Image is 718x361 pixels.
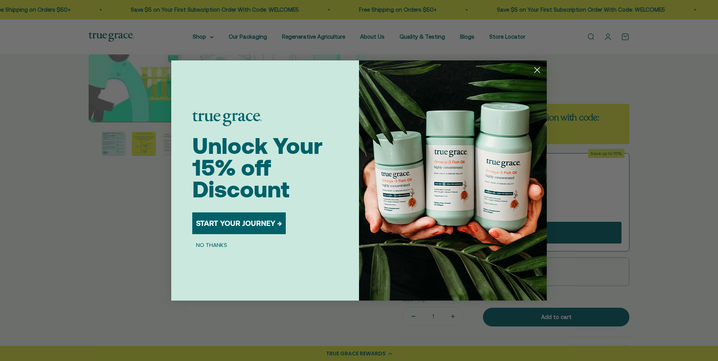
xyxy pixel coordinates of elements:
[531,63,544,77] button: Close dialog
[192,112,262,126] img: logo placeholder
[192,133,323,202] span: Unlock Your 15% off Discount
[359,60,547,301] img: 098727d5-50f8-4f9b-9554-844bb8da1403.jpeg
[192,212,286,234] button: START YOUR JOURNEY →
[192,240,231,249] button: NO THANKS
